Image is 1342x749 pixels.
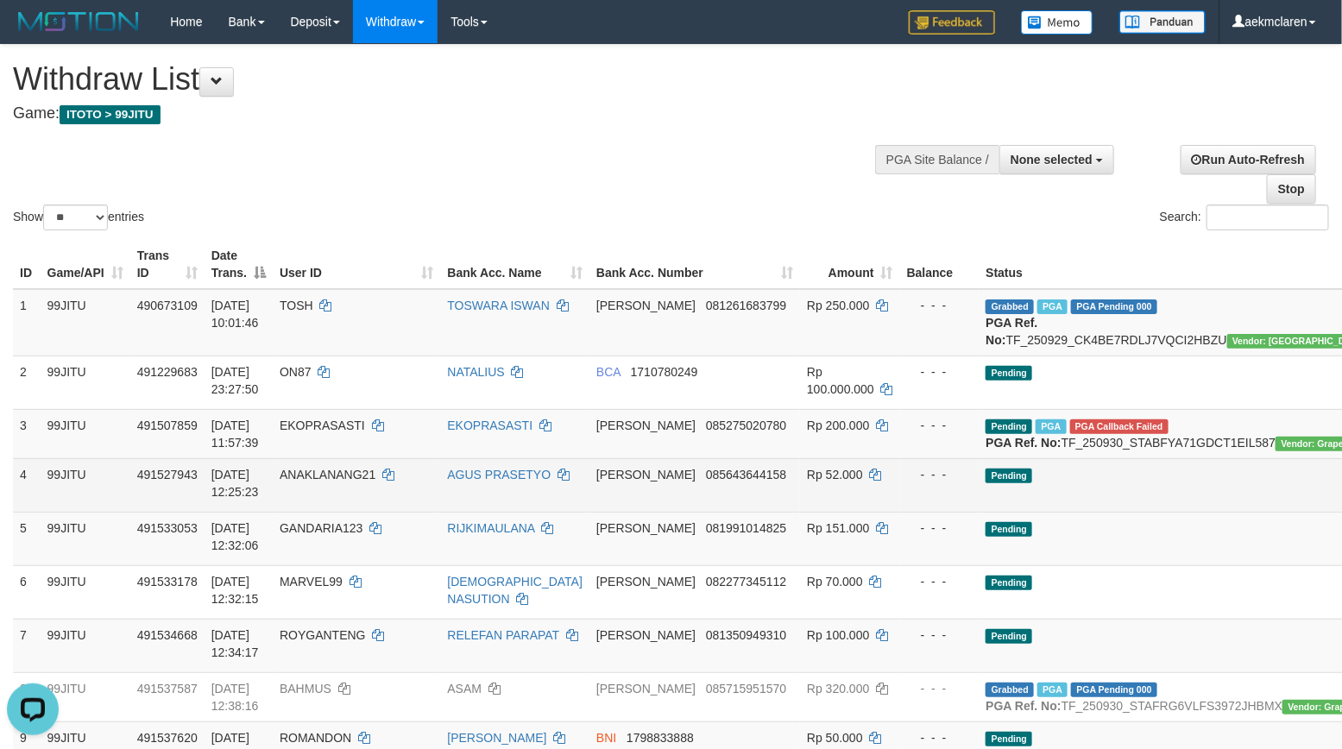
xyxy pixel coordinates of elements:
[986,683,1034,697] span: Grabbed
[907,680,973,697] div: - - -
[900,240,980,289] th: Balance
[137,521,198,535] span: 491533053
[137,731,198,745] span: 491537620
[1119,10,1206,34] img: panduan.png
[807,521,869,535] span: Rp 151.000
[1071,299,1157,314] span: PGA Pending
[280,575,343,588] span: MARVEL99
[807,299,869,312] span: Rp 250.000
[986,469,1032,483] span: Pending
[1070,419,1169,434] span: PGA Error
[706,419,786,432] span: Copy 085275020780 to clipboard
[211,682,259,713] span: [DATE] 12:38:16
[907,626,973,644] div: - - -
[706,682,786,695] span: Copy 085715951570 to clipboard
[447,628,559,642] a: RELEFAN PARAPAT
[447,468,551,481] a: AGUS PRASETYO
[13,240,41,289] th: ID
[596,731,616,745] span: BNI
[986,436,1061,450] b: PGA Ref. No:
[447,682,482,695] a: ASAM
[60,105,161,124] span: ITOTO > 99JITU
[43,205,108,230] select: Showentries
[706,521,786,535] span: Copy 081991014825 to clipboard
[13,289,41,356] td: 1
[13,105,878,123] h4: Game:
[41,565,130,619] td: 99JITU
[1037,683,1068,697] span: Marked by aekjaguar
[986,299,1034,314] span: Grabbed
[447,419,532,432] a: EKOPRASASTI
[907,297,973,314] div: - - -
[447,521,534,535] a: RIJKIMAULANA
[447,365,504,379] a: NATALIUS
[130,240,205,289] th: Trans ID: activate to sort column ascending
[447,731,546,745] a: [PERSON_NAME]
[800,240,900,289] th: Amount: activate to sort column ascending
[211,628,259,659] span: [DATE] 12:34:17
[875,145,999,174] div: PGA Site Balance /
[596,299,696,312] span: [PERSON_NAME]
[211,419,259,450] span: [DATE] 11:57:39
[447,299,550,312] a: TOSWARA ISWAN
[1267,174,1316,204] a: Stop
[137,682,198,695] span: 491537587
[41,619,130,672] td: 99JITU
[986,732,1032,746] span: Pending
[137,468,198,481] span: 491527943
[205,240,273,289] th: Date Trans.: activate to sort column descending
[1207,205,1329,230] input: Search:
[273,240,440,289] th: User ID: activate to sort column ascending
[137,299,198,312] span: 490673109
[589,240,800,289] th: Bank Acc. Number: activate to sort column ascending
[706,575,786,588] span: Copy 082277345112 to clipboard
[137,365,198,379] span: 491229683
[211,468,259,499] span: [DATE] 12:25:23
[13,62,878,97] h1: Withdraw List
[596,682,696,695] span: [PERSON_NAME]
[596,365,621,379] span: BCA
[596,521,696,535] span: [PERSON_NAME]
[13,356,41,409] td: 2
[7,7,59,59] button: Open LiveChat chat widget
[280,682,331,695] span: BAHMUS
[280,299,313,312] span: TOSH
[807,365,874,396] span: Rp 100.000.000
[1021,10,1093,35] img: Button%20Memo.svg
[807,628,869,642] span: Rp 100.000
[807,731,863,745] span: Rp 50.000
[907,466,973,483] div: - - -
[596,419,696,432] span: [PERSON_NAME]
[907,363,973,381] div: - - -
[280,628,366,642] span: ROYGANTENG
[999,145,1114,174] button: None selected
[41,356,130,409] td: 99JITU
[596,468,696,481] span: [PERSON_NAME]
[13,205,144,230] label: Show entries
[280,521,362,535] span: GANDARIA123
[596,575,696,588] span: [PERSON_NAME]
[41,458,130,512] td: 99JITU
[13,512,41,565] td: 5
[909,10,995,35] img: Feedback.jpg
[41,289,130,356] td: 99JITU
[907,519,973,537] div: - - -
[986,629,1032,644] span: Pending
[1011,153,1093,167] span: None selected
[907,573,973,590] div: - - -
[807,468,863,481] span: Rp 52.000
[41,240,130,289] th: Game/API: activate to sort column ascending
[211,575,259,606] span: [DATE] 12:32:15
[13,565,41,619] td: 6
[1071,683,1157,697] span: PGA Pending
[13,619,41,672] td: 7
[807,575,863,588] span: Rp 70.000
[13,409,41,458] td: 3
[137,575,198,588] span: 491533178
[41,672,130,721] td: 99JITU
[596,628,696,642] span: [PERSON_NAME]
[280,468,375,481] span: ANAKLANANG21
[211,521,259,552] span: [DATE] 12:32:06
[1037,299,1068,314] span: Marked by aeklambo
[807,682,869,695] span: Rp 320.000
